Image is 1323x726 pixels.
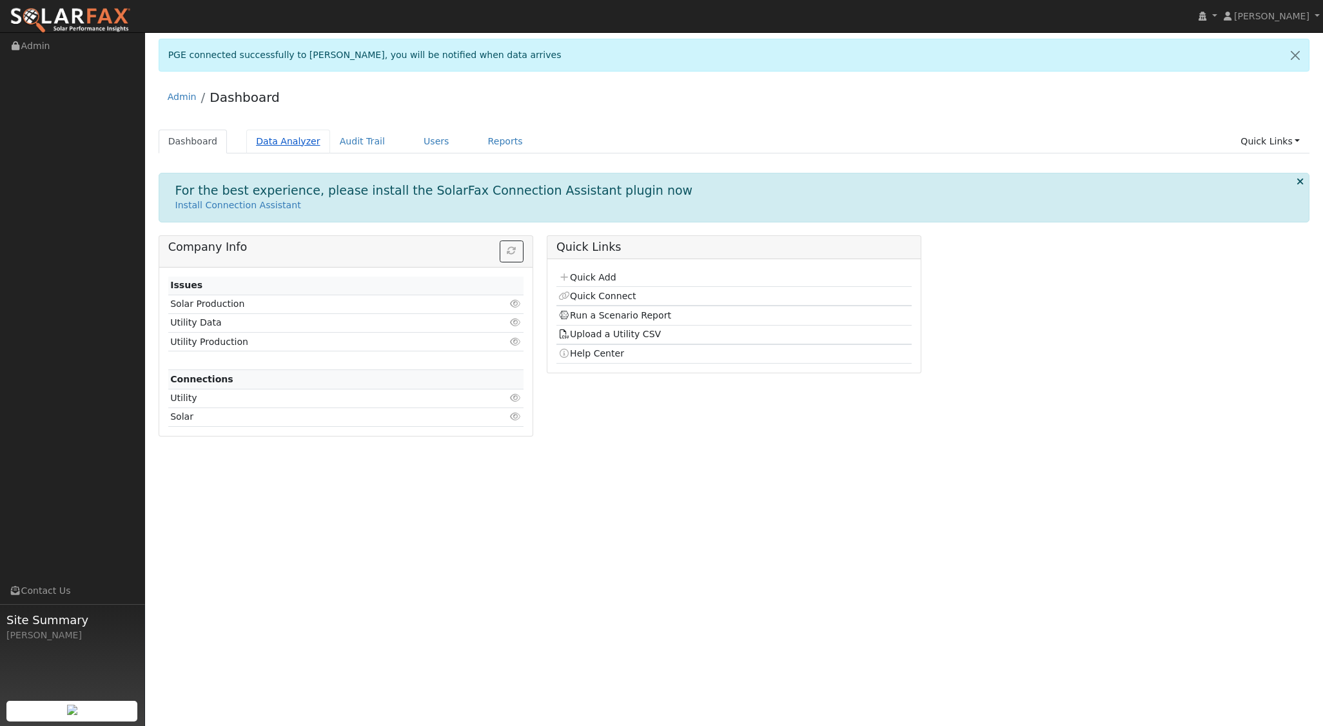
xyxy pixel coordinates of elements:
a: Reports [478,130,533,153]
img: retrieve [67,705,77,715]
h1: For the best experience, please install the SolarFax Connection Assistant plugin now [175,183,693,198]
h5: Quick Links [556,240,912,254]
a: Close [1282,39,1309,71]
div: PGE connected successfully to [PERSON_NAME], you will be notified when data arrives [159,39,1310,72]
div: [PERSON_NAME] [6,629,138,642]
a: Install Connection Assistant [175,200,301,210]
a: Help Center [558,348,624,358]
a: Quick Add [558,272,616,282]
i: Click to view [510,318,522,327]
a: Dashboard [159,130,228,153]
a: Run a Scenario Report [558,310,671,320]
img: SolarFax [10,7,131,34]
h5: Company Info [168,240,524,254]
i: Click to view [510,337,522,346]
td: Utility [168,389,466,407]
span: [PERSON_NAME] [1234,11,1309,21]
td: Solar Production [168,295,466,313]
a: Admin [168,92,197,102]
a: Upload a Utility CSV [558,329,661,339]
a: Data Analyzer [246,130,330,153]
i: Click to view [510,393,522,402]
i: Click to view [510,412,522,421]
a: Quick Connect [558,291,636,301]
a: Audit Trail [330,130,395,153]
span: Site Summary [6,611,138,629]
a: Users [414,130,459,153]
td: Utility Data [168,313,466,332]
td: Solar [168,407,466,426]
strong: Connections [170,374,233,384]
i: Click to view [510,299,522,308]
a: Dashboard [210,90,280,105]
strong: Issues [170,280,202,290]
td: Utility Production [168,333,466,351]
a: Quick Links [1231,130,1309,153]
